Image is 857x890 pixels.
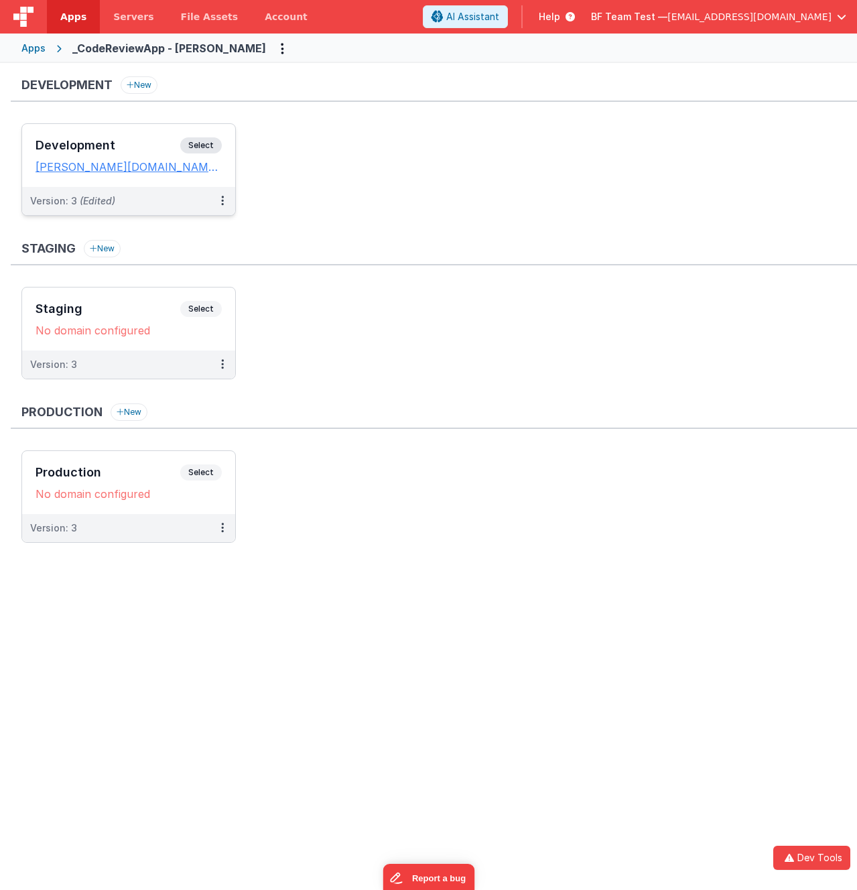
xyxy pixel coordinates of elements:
h3: Development [36,139,180,152]
button: BF Team Test — [EMAIL_ADDRESS][DOMAIN_NAME] [591,10,846,23]
span: Select [180,137,222,153]
h3: Staging [21,242,76,255]
button: Options [271,38,293,59]
div: _CodeReviewApp - [PERSON_NAME] [72,40,266,56]
h3: Production [36,466,180,479]
span: Help [539,10,560,23]
span: BF Team Test — [591,10,667,23]
span: AI Assistant [446,10,499,23]
button: New [84,240,121,257]
div: Version: 3 [30,358,77,371]
button: AI Assistant [423,5,508,28]
div: Version: 3 [30,521,77,535]
span: (Edited) [80,195,115,206]
button: Dev Tools [773,846,850,870]
h3: Development [21,78,113,92]
button: New [111,403,147,421]
span: Servers [113,10,153,23]
div: No domain configured [36,487,222,501]
span: Apps [60,10,86,23]
div: Version: 3 [30,194,115,208]
button: New [121,76,157,94]
h3: Production [21,405,103,419]
div: Apps [21,42,46,55]
div: No domain configured [36,324,222,337]
span: Select [180,464,222,481]
a: [PERSON_NAME][DOMAIN_NAME] [36,160,222,174]
span: File Assets [181,10,239,23]
span: Select [180,301,222,317]
span: [EMAIL_ADDRESS][DOMAIN_NAME] [667,10,832,23]
h3: Staging [36,302,180,316]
